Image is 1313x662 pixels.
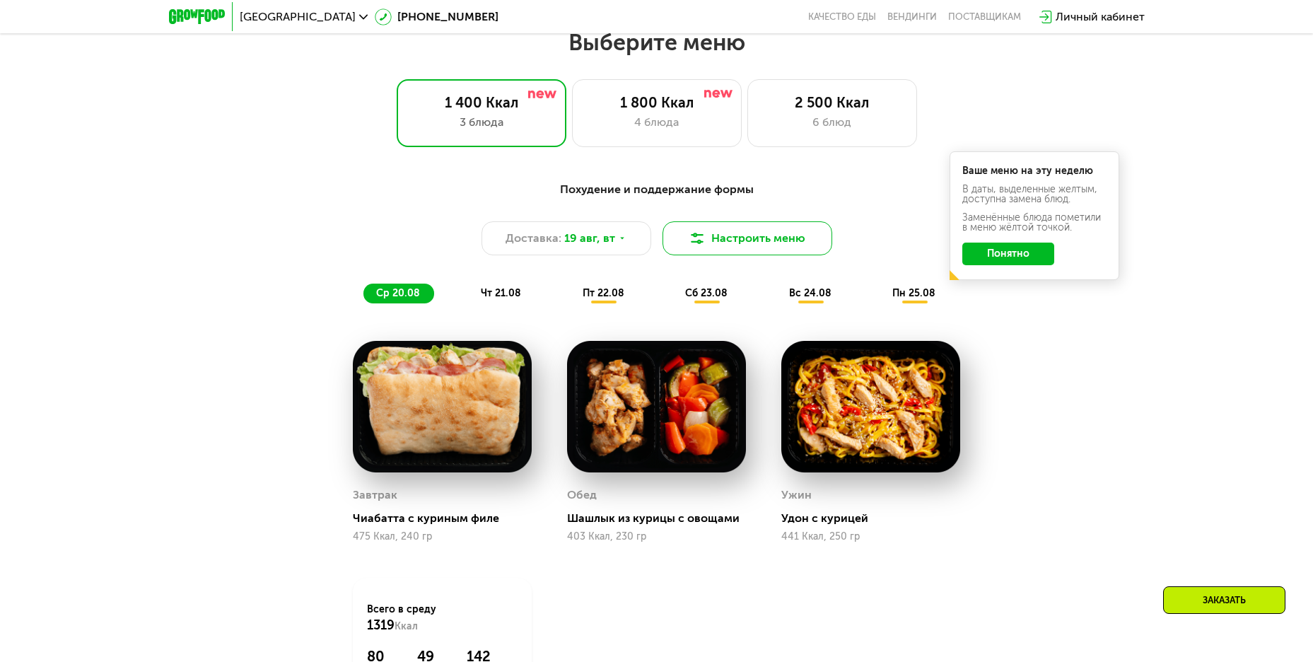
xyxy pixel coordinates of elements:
[375,8,498,25] a: [PHONE_NUMBER]
[962,166,1107,176] div: Ваше меню на эту неделю
[962,185,1107,204] div: В даты, выделенные желтым, доступна замена блюд.
[412,114,552,131] div: 3 блюда
[506,230,561,247] span: Доставка:
[353,531,532,542] div: 475 Ккал, 240 гр
[45,28,1268,57] h2: Выберите меню
[481,287,521,299] span: чт 21.08
[353,511,543,525] div: Чиабатта с куриным филе
[567,531,746,542] div: 403 Ккал, 230 гр
[887,11,937,23] a: Вендинги
[412,94,552,111] div: 1 400 Ккал
[238,181,1075,199] div: Похудение и поддержание формы
[395,620,418,632] span: Ккал
[587,114,727,131] div: 4 блюда
[663,221,832,255] button: Настроить меню
[564,230,615,247] span: 19 авг, вт
[567,484,597,506] div: Обед
[962,243,1054,265] button: Понятно
[781,511,971,525] div: Удон с курицей
[376,287,420,299] span: ср 20.08
[240,11,356,23] span: [GEOGRAPHIC_DATA]
[1163,586,1285,614] div: Заказать
[762,114,902,131] div: 6 блюд
[587,94,727,111] div: 1 800 Ккал
[367,603,518,634] div: Всего в среду
[789,287,831,299] span: вс 24.08
[892,287,935,299] span: пн 25.08
[567,511,757,525] div: Шашлык из курицы с овощами
[685,287,728,299] span: сб 23.08
[962,213,1107,233] div: Заменённые блюда пометили в меню жёлтой точкой.
[781,531,960,542] div: 441 Ккал, 250 гр
[948,11,1021,23] div: поставщикам
[1056,8,1145,25] div: Личный кабинет
[353,484,397,506] div: Завтрак
[367,617,395,633] span: 1319
[808,11,876,23] a: Качество еды
[762,94,902,111] div: 2 500 Ккал
[583,287,624,299] span: пт 22.08
[781,484,812,506] div: Ужин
